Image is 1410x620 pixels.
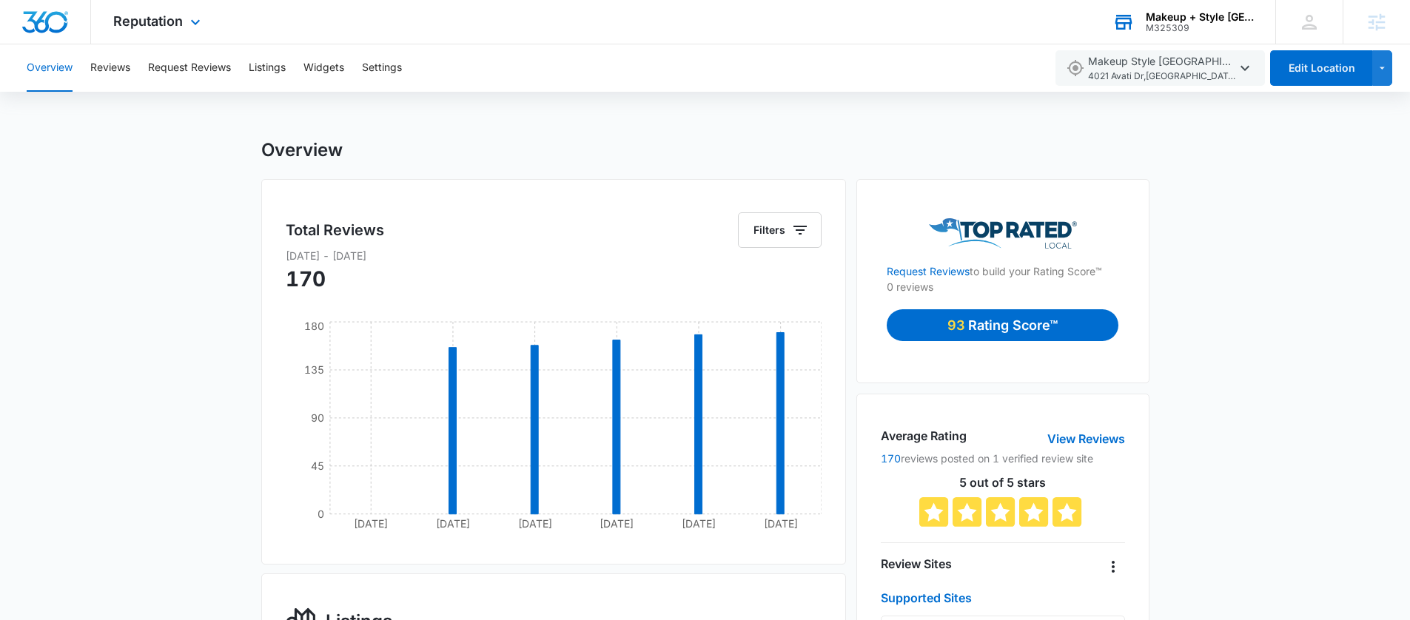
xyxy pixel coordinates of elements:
[1270,50,1372,86] button: Edit Location
[1088,53,1236,84] span: Makeup Style [GEOGRAPHIC_DATA]
[1047,430,1125,448] a: View Reviews
[887,279,1118,294] p: 0 reviews
[881,451,1124,466] p: reviews posted on 1 verified review site
[1055,50,1265,86] button: Makeup Style [GEOGRAPHIC_DATA]4021 Avati Dr,[GEOGRAPHIC_DATA],CA
[1146,23,1254,33] div: account id
[1146,11,1254,23] div: account name
[600,517,634,530] tspan: [DATE]
[887,265,970,277] a: Request Reviews
[286,219,384,241] h5: Total Reviews
[90,44,130,92] button: Reviews
[113,13,183,29] span: Reputation
[436,517,470,530] tspan: [DATE]
[286,266,326,292] span: 170
[738,212,822,248] button: Filters
[881,427,967,445] h4: Average Rating
[27,44,73,92] button: Overview
[947,315,968,335] p: 93
[310,411,323,424] tspan: 90
[682,517,716,530] tspan: [DATE]
[303,363,323,376] tspan: 135
[354,517,388,530] tspan: [DATE]
[881,555,952,573] h4: Review Sites
[286,248,822,263] p: [DATE] - [DATE]
[310,459,323,472] tspan: 45
[929,218,1077,249] img: Top Rated Local Logo
[303,320,323,332] tspan: 180
[1088,70,1236,84] span: 4021 Avati Dr , [GEOGRAPHIC_DATA] , CA
[764,517,798,530] tspan: [DATE]
[317,508,323,520] tspan: 0
[1101,555,1125,579] button: Overflow Menu
[887,249,1118,279] p: to build your Rating Score™
[362,44,402,92] button: Settings
[968,315,1058,335] p: Rating Score™
[249,44,286,92] button: Listings
[261,139,343,161] h1: Overview
[303,44,344,92] button: Widgets
[881,590,972,605] a: Supported Sites
[881,452,901,465] a: 170
[517,517,551,530] tspan: [DATE]
[148,44,231,92] button: Request Reviews
[881,476,1124,488] p: 5 out of 5 stars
